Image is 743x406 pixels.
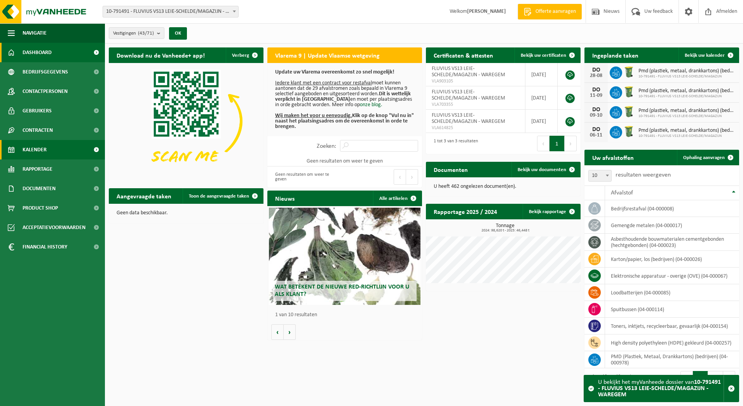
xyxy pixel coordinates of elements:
[605,318,739,334] td: toners, inktjets, recycleerbaar, gevaarlijk (04-000154)
[430,223,581,233] h3: Tonnage
[169,27,187,40] button: OK
[588,93,604,98] div: 11-09
[432,89,505,101] span: FLUVIUS VS13 LEIE-SCHELDE/MAGAZIJN - WAREGEM
[638,114,735,119] span: 10-791491 - FLUVIUS VS13 LEIE-SCHELDE/MAGAZIJN
[622,85,635,98] img: WB-0240-HPE-GN-50
[426,162,476,177] h2: Documenten
[525,86,558,110] td: [DATE]
[23,237,67,257] span: Financial History
[523,204,580,219] a: Bekijk rapportage
[605,234,739,251] td: asbesthoudende bouwmaterialen cementgebonden (hechtgebonden) (04-000023)
[267,47,387,63] h2: Vlarema 9 | Update Vlaamse wetgeving
[723,371,735,387] button: Next
[23,23,47,43] span: Navigatie
[267,191,302,206] h2: Nieuws
[271,168,341,185] div: Geen resultaten om weer te geven
[275,69,394,75] b: Update uw Vlarema overeenkomst zo snel mogelijk!
[511,162,580,177] a: Bekijk uw documenten
[588,370,641,387] div: 1 tot 10 van 19 resultaten
[113,28,154,39] span: Vestigingen
[588,126,604,133] div: DO
[638,68,735,74] span: Pmd (plastiek, metaal, drankkartons) (bedrijven)
[589,170,611,181] span: 10
[525,63,558,86] td: [DATE]
[622,105,635,118] img: WB-0240-HPE-GN-50
[432,66,505,78] span: FLUVIUS VS13 LEIE-SCHELDE/MAGAZIJN - WAREGEM
[638,128,735,134] span: Pmd (plastiek, metaal, drankkartons) (bedrijven)
[708,371,723,387] button: 2
[109,47,213,63] h2: Download nu de Vanheede+ app!
[638,94,735,99] span: 10-791491 - FLUVIUS VS13 LEIE-SCHELDE/MAGAZIJN
[680,371,693,387] button: Previous
[584,150,642,165] h2: Uw afvalstoffen
[23,121,53,140] span: Contracten
[189,194,249,199] span: Toon de aangevraagde taken
[605,217,739,234] td: gemengde metalen (04-000017)
[605,284,739,301] td: loodbatterijen (04-000085)
[685,53,725,58] span: Bekijk uw kalender
[598,379,721,398] strong: 10-791491 - FLUVIUS VS13 LEIE-SCHELDE/MAGAZIJN - WAREGEM
[598,375,724,402] div: U bekijkt het myVanheede dossier van
[430,229,581,233] span: 2024: 98,620 t - 2025: 46,448 t
[434,184,573,189] p: U heeft 462 ongelezen document(en).
[467,9,506,14] strong: [PERSON_NAME]
[677,150,738,165] a: Ophaling aanvragen
[23,179,56,198] span: Documenten
[360,102,382,108] a: onze blog.
[588,67,604,73] div: DO
[584,47,646,63] h2: Ingeplande taken
[683,155,725,160] span: Ophaling aanvragen
[605,301,739,318] td: spuitbussen (04-000114)
[394,169,406,185] button: Previous
[638,74,735,79] span: 10-791491 - FLUVIUS VS13 LEIE-SCHELDE/MAGAZIJN
[588,87,604,93] div: DO
[432,101,519,108] span: VLA703355
[525,110,558,133] td: [DATE]
[109,63,263,179] img: Download de VHEPlus App
[565,136,577,151] button: Next
[678,47,738,63] a: Bekijk uw kalender
[534,8,578,16] span: Offerte aanvragen
[275,91,411,102] b: Dit is wettelijk verplicht in [GEOGRAPHIC_DATA]
[521,53,566,58] span: Bekijk uw certificaten
[271,324,284,340] button: Vorige
[588,107,604,113] div: DO
[432,112,505,124] span: FLUVIUS VS13 LEIE-SCHELDE/MAGAZIJN - WAREGEM
[103,6,238,17] span: 10-791491 - FLUVIUS VS13 LEIE-SCHELDE/MAGAZIJN - WAREGEM
[23,101,52,121] span: Gebruikers
[611,190,633,196] span: Afvalstof
[284,324,296,340] button: Volgende
[275,80,372,86] u: Iedere klant met een contract voor restafval
[605,334,739,351] td: high density polyethyleen (HDPE) gekleurd (04-000257)
[605,251,739,268] td: karton/papier, los (bedrijven) (04-000026)
[622,65,635,79] img: WB-0240-HPE-GN-50
[23,198,58,218] span: Product Shop
[515,47,580,63] a: Bekijk uw certificaten
[23,82,68,101] span: Contactpersonen
[518,167,566,172] span: Bekijk uw documenten
[275,113,414,129] b: Klik op de knop "Vul nu in" naast het plaatsingsadres om de overeenkomst in orde te brengen.
[232,53,249,58] span: Verberg
[275,70,414,129] p: moet kunnen aantonen dat de 29 afvalstromen zoals bepaald in Vlarema 9 selectief aangeboden en ui...
[23,43,52,62] span: Dashboard
[518,4,582,19] a: Offerte aanvragen
[226,47,263,63] button: Verberg
[275,113,352,119] u: Wij maken het voor u eenvoudig.
[317,143,336,149] label: Zoeken:
[430,135,478,152] div: 1 tot 3 van 3 resultaten
[605,351,739,368] td: PMD (Plastiek, Metaal, Drankkartons) (bedrijven) (04-000978)
[23,159,52,179] span: Rapportage
[275,312,418,318] p: 1 van 10 resultaten
[117,210,256,216] p: Geen data beschikbaar.
[588,73,604,79] div: 28-08
[183,188,263,204] a: Toon de aangevraagde taken
[616,172,671,178] label: resultaten weergeven
[432,78,519,84] span: VLA903105
[426,204,505,219] h2: Rapportage 2025 / 2024
[138,31,154,36] count: (43/71)
[426,47,501,63] h2: Certificaten & attesten
[23,140,47,159] span: Kalender
[103,6,239,17] span: 10-791491 - FLUVIUS VS13 LEIE-SCHELDE/MAGAZIJN - WAREGEM
[406,169,418,185] button: Next
[638,108,735,114] span: Pmd (plastiek, metaal, drankkartons) (bedrijven)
